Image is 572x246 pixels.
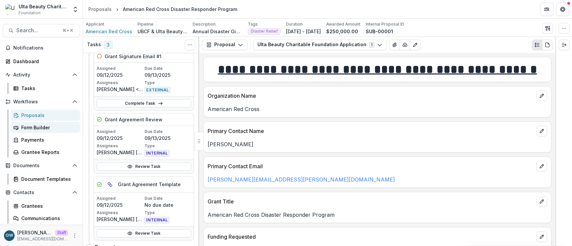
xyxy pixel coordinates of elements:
p: 09/12/2025 [97,71,143,78]
div: Tasks [21,85,75,92]
div: Grantees [21,202,75,209]
span: INTERNAL [144,150,169,157]
p: Tags [248,21,258,27]
span: Foundation [19,10,41,16]
a: Review Task [97,163,191,171]
button: Partners [540,3,553,16]
button: Expand right [559,40,569,50]
div: Ulta Beauty Charitable Foundation [19,3,68,10]
a: Proposals [11,110,80,121]
span: Notifications [13,45,77,51]
p: Grant Title [208,197,534,205]
a: Communications [11,213,80,224]
div: Grantee Reports [21,149,75,156]
p: Applicant [86,21,104,27]
span: Diaster Relief [251,29,278,34]
p: Type [144,80,191,86]
button: Open Workflows [3,96,80,107]
button: Open Documents [3,160,80,171]
h5: Grant Signature Email #1 [105,53,161,60]
p: Type [144,143,191,149]
div: American Red Cross Disaster Responder Program [123,6,237,13]
button: PDF view [542,40,553,50]
a: Grantees [11,200,80,211]
p: Awarded Amount [326,21,360,27]
p: Funding Requested [208,233,534,241]
button: Open Activity [3,69,80,80]
div: Payments [21,136,75,143]
button: View dependent tasks [105,179,115,190]
a: Form Builder [11,122,80,133]
p: [PERSON_NAME] [17,229,52,236]
span: Activity [13,72,69,78]
p: Assignees [97,143,143,149]
p: Assigned [97,195,143,201]
div: Document Templates [21,176,75,183]
p: [EMAIL_ADDRESS][DOMAIN_NAME] [17,236,68,242]
p: [PERSON_NAME] <[PERSON_NAME][EMAIL_ADDRESS][PERSON_NAME][DOMAIN_NAME]> [97,86,143,93]
a: Tasks [11,83,80,94]
p: [PERSON_NAME] [PERSON_NAME] [97,216,143,223]
img: Ulta Beauty Charitable Foundation [5,4,16,15]
p: American Red Cross Disaster Responder Program [208,211,547,219]
div: Form Builder [21,124,75,131]
p: No due date [144,201,191,208]
p: Pipeline [138,21,153,27]
button: View Attached Files [389,40,400,50]
button: Notifications [3,43,80,53]
a: Review Task [97,229,191,237]
p: Due Date [144,65,191,71]
button: Open entity switcher [71,3,80,16]
div: Proposals [21,112,75,119]
a: Proposals [86,4,114,14]
span: Contacts [13,190,69,195]
p: Description [193,21,216,27]
p: Assignees [97,80,143,86]
p: 09/13/2025 [144,135,191,142]
p: Primary Contact Email [208,162,534,170]
button: Proposal [202,40,247,50]
a: Dashboard [3,56,80,67]
div: ⌘ + K [61,27,74,34]
span: EXTERNAL [144,87,170,93]
button: Get Help [556,3,569,16]
span: Search... [16,27,58,34]
span: Workflows [13,99,69,105]
p: Staff [55,230,68,236]
p: 09/12/2025 [97,201,143,208]
p: Primary Contact Name [208,127,534,135]
p: $250,000.00 [326,28,358,35]
a: Document Templates [11,174,80,184]
span: INTERNAL [144,217,169,223]
button: Search... [3,24,80,37]
p: Internal Proposal ID [366,21,404,27]
h5: Grant Agreement Template [118,181,181,188]
button: Ulta Beauty Charitable Foundation Application1 [253,40,387,50]
p: 09/12/2025 [97,135,143,142]
p: Assignees [97,210,143,216]
p: Due Date [144,195,191,201]
p: SUB-00001 [366,28,393,35]
button: edit [536,161,547,172]
div: Dashboard [13,58,75,65]
p: UBCF & Ulta Beauty Grant Workflow [138,28,187,35]
button: More [71,232,79,240]
p: Duration [286,21,303,27]
span: 3 [104,41,113,49]
a: Complete Task [97,99,191,107]
a: American Red Cross [86,28,132,35]
a: Grantee Reports [11,147,80,158]
p: Assigned [97,65,143,71]
a: Payments [11,134,80,145]
h3: Tasks [87,42,101,48]
a: [PERSON_NAME][EMAIL_ADDRESS][PERSON_NAME][DOMAIN_NAME] [208,176,395,183]
p: American Red Cross [208,105,547,113]
p: Type [144,210,191,216]
div: Proposals [88,6,112,13]
p: Organization Name [208,92,534,100]
p: [PERSON_NAME] [208,140,547,148]
p: Annual Disaster Giving Program | Disaster Responder Partnership [193,28,242,35]
nav: breadcrumb [86,4,240,14]
button: edit [536,231,547,242]
button: edit [536,196,547,207]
